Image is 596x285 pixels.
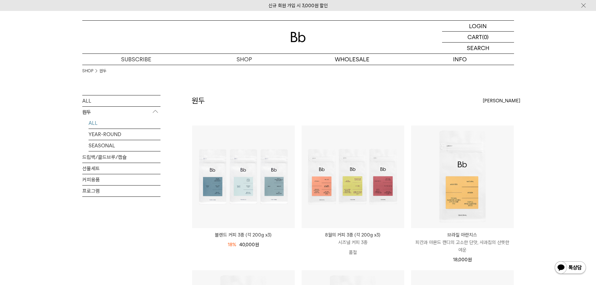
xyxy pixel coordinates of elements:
[482,32,489,42] p: (0)
[298,54,406,65] p: WHOLESALE
[82,163,160,174] a: 선물세트
[192,95,205,106] h2: 원두
[82,186,160,196] a: 프로그램
[406,54,514,65] p: INFO
[411,231,514,239] p: 브라질 아란치스
[82,54,190,65] a: SUBSCRIBE
[268,3,328,8] a: 신규 회원 가입 시 3,000원 할인
[411,239,514,254] p: 피칸과 아몬드 캔디의 고소한 단맛, 사과칩의 산뜻한 여운
[291,32,306,42] img: 로고
[453,257,472,262] span: 18,000
[89,118,160,129] a: ALL
[192,231,295,239] a: 블렌드 커피 3종 (각 200g x3)
[411,125,514,228] img: 브라질 아란치스
[302,246,404,259] p: 품절
[411,231,514,254] a: 브라질 아란치스 피칸과 아몬드 캔디의 고소한 단맛, 사과칩의 산뜻한 여운
[82,152,160,163] a: 드립백/콜드브루/캡슐
[82,107,160,118] p: 원두
[554,261,587,276] img: 카카오톡 채널 1:1 채팅 버튼
[468,257,472,262] span: 원
[302,231,404,246] a: 8월의 커피 3종 (각 200g x3) 시즈널 커피 3종
[302,125,404,228] img: 8월의 커피 3종 (각 200g x3)
[89,129,160,140] a: YEAR-ROUND
[82,68,93,74] a: SHOP
[442,32,514,43] a: CART (0)
[467,43,489,53] p: SEARCH
[89,140,160,151] a: SEASONAL
[302,231,404,239] p: 8월의 커피 3종 (각 200g x3)
[228,241,236,248] div: 18%
[82,174,160,185] a: 커피용품
[302,239,404,246] p: 시즈널 커피 3종
[483,97,520,104] span: [PERSON_NAME]
[239,242,259,247] span: 40,000
[467,32,482,42] p: CART
[99,68,106,74] a: 원두
[469,21,487,31] p: LOGIN
[442,21,514,32] a: LOGIN
[190,54,298,65] a: SHOP
[192,125,295,228] img: 블렌드 커피 3종 (각 200g x3)
[255,242,259,247] span: 원
[82,95,160,106] a: ALL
